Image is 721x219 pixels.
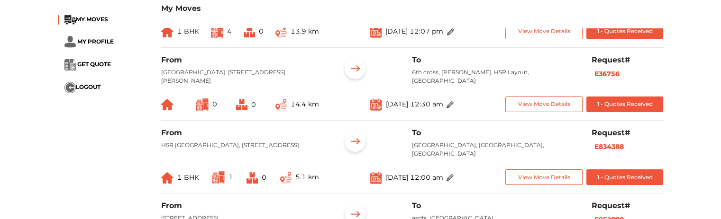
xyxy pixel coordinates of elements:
span: 0 [262,173,266,182]
span: [DATE] 12:30 am [385,100,443,108]
h6: Request# [592,128,664,137]
img: ... [447,28,454,35]
a: ... GET QUOTE [64,61,111,68]
img: ... [64,36,76,48]
p: 6th cross, [PERSON_NAME], HSR Layout, [GEOGRAPHIC_DATA] [412,68,577,85]
img: ... [340,128,370,158]
img: ... [370,98,382,111]
button: E36756 [592,69,622,79]
span: 13.9 km [291,27,319,35]
img: ... [161,26,173,37]
img: ... [212,171,225,184]
h6: Request# [592,55,664,64]
b: E36756 [594,70,620,78]
span: 14.4 km [291,100,319,108]
span: 4 [227,27,232,35]
h3: My Moves [161,4,664,13]
h6: From [161,201,326,210]
p: [GEOGRAPHIC_DATA], [GEOGRAPHIC_DATA], [GEOGRAPHIC_DATA] [412,141,577,158]
img: ... [340,55,370,85]
button: View Move Details [505,96,583,112]
img: ... [64,82,76,93]
img: ... [246,172,258,184]
img: ... [161,172,173,184]
img: ... [275,99,287,111]
img: ... [280,172,292,184]
span: MY MOVES [76,16,108,23]
button: 1 - Quotes Received [586,169,664,185]
h6: To [412,201,577,210]
h6: From [161,55,326,64]
button: View Move Details [505,169,583,185]
span: 0 [259,27,264,35]
img: ... [211,26,223,38]
img: ... [447,174,454,181]
h6: To [412,55,577,64]
b: E834388 [594,142,624,151]
button: ...LOGOUT [64,82,100,93]
img: ... [447,101,454,108]
img: ... [370,25,382,38]
span: 1 BHK [177,27,199,35]
span: 0 [212,100,217,108]
span: 1 BHK [177,173,199,182]
img: ... [64,15,76,25]
button: 1 - Quotes Received [586,96,664,112]
a: ... MY PROFILE [64,38,114,45]
p: [GEOGRAPHIC_DATA], [STREET_ADDRESS][PERSON_NAME] [161,68,326,85]
img: ... [196,98,209,111]
p: HSR [GEOGRAPHIC_DATA], [STREET_ADDRESS] [161,141,326,149]
img: ... [64,59,76,70]
span: 0 [251,100,256,109]
span: 5.1 km [295,173,319,181]
img: ... [370,171,382,184]
span: GET QUOTE [77,61,111,68]
img: ... [244,26,255,37]
a: ...MY MOVES [64,16,108,23]
span: [DATE] 12:00 am [385,173,443,181]
img: ... [236,99,247,110]
span: LOGOUT [76,83,100,90]
span: 1 [228,173,233,181]
button: E834388 [592,141,627,152]
button: 1 - Quotes Received [586,24,664,39]
h6: To [412,128,577,137]
h6: From [161,128,326,137]
button: View Move Details [505,24,583,39]
h6: Request# [592,201,664,210]
img: ... [275,26,287,37]
span: MY PROFILE [77,38,114,45]
span: [DATE] 12:07 pm [385,27,443,35]
img: ... [161,99,173,110]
